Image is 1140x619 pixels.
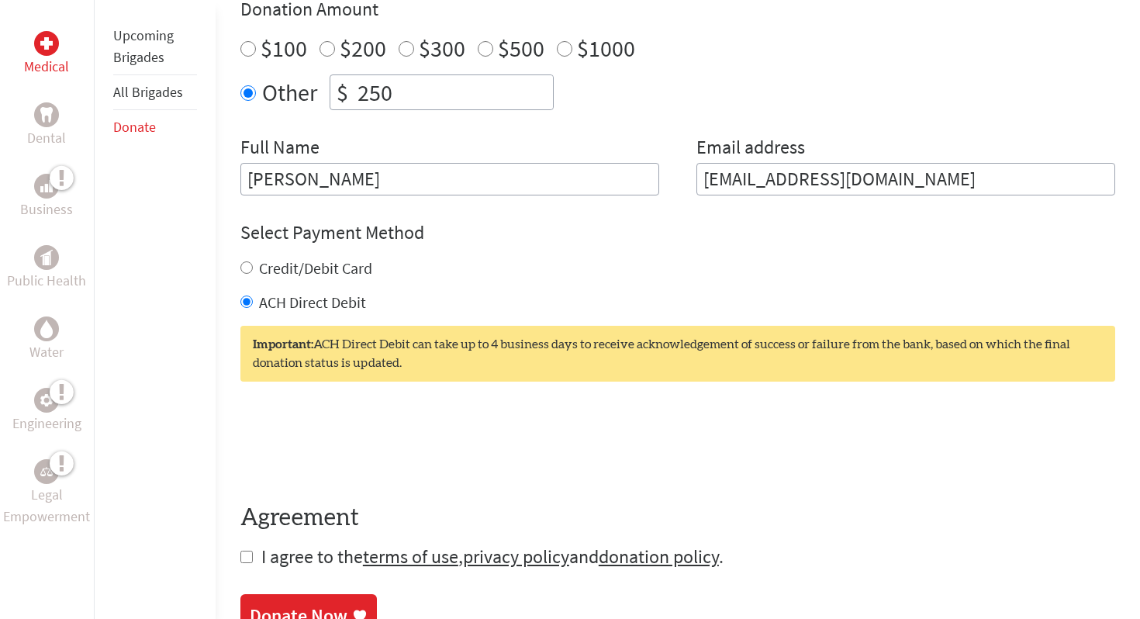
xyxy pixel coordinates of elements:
div: $ [330,75,354,109]
h4: Agreement [240,504,1115,532]
p: Business [20,199,73,220]
a: Donate [113,118,156,136]
li: Donate [113,110,197,144]
div: Engineering [34,388,59,413]
a: MedicalMedical [24,31,69,78]
div: ACH Direct Debit can take up to 4 business days to receive acknowledgement of success or failure ... [240,326,1115,382]
label: $200 [340,33,386,63]
a: donation policy [599,545,719,569]
img: Dental [40,107,53,122]
a: All Brigades [113,83,183,101]
div: Medical [34,31,59,56]
div: Dental [34,102,59,127]
label: $100 [261,33,307,63]
img: Public Health [40,250,53,265]
p: Dental [27,127,66,149]
input: Enter Full Name [240,163,659,195]
img: Medical [40,37,53,50]
label: $1000 [577,33,635,63]
p: Public Health [7,270,86,292]
a: DentalDental [27,102,66,149]
span: I agree to the , and . [261,545,724,569]
label: Credit/Debit Card [259,258,372,278]
div: Water [34,316,59,341]
a: EngineeringEngineering [12,388,81,434]
img: Legal Empowerment [40,467,53,476]
label: $500 [498,33,544,63]
input: Enter Amount [354,75,553,109]
label: $300 [419,33,465,63]
label: Full Name [240,135,320,163]
input: Your Email [696,163,1115,195]
div: Public Health [34,245,59,270]
a: Upcoming Brigades [113,26,174,66]
a: BusinessBusiness [20,174,73,220]
li: All Brigades [113,75,197,110]
p: Legal Empowerment [3,484,91,527]
p: Medical [24,56,69,78]
a: terms of use [363,545,458,569]
li: Upcoming Brigades [113,19,197,75]
a: Legal EmpowermentLegal Empowerment [3,459,91,527]
img: Business [40,180,53,192]
a: WaterWater [29,316,64,363]
a: privacy policy [463,545,569,569]
a: Public HealthPublic Health [7,245,86,292]
label: ACH Direct Debit [259,292,366,312]
label: Other [262,74,317,110]
h4: Select Payment Method [240,220,1115,245]
img: Engineering [40,394,53,406]
p: Water [29,341,64,363]
label: Email address [696,135,805,163]
div: Legal Empowerment [34,459,59,484]
div: Business [34,174,59,199]
img: Water [40,320,53,337]
strong: Important: [253,338,313,351]
iframe: reCAPTCHA [240,413,476,473]
p: Engineering [12,413,81,434]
